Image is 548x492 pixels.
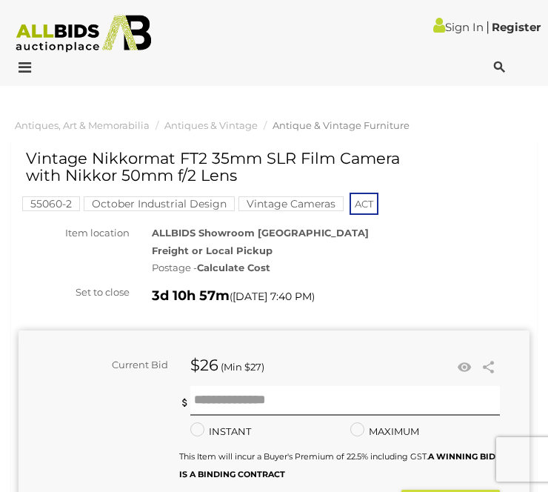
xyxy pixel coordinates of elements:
[238,198,344,210] a: Vintage Cameras
[152,227,369,239] strong: ALLBIDS Showroom [GEOGRAPHIC_DATA]
[152,259,529,276] div: Postage -
[230,290,315,302] span: ( )
[233,290,312,303] span: [DATE] 7:40 PM
[15,119,150,131] a: Antiques, Art & Memorabilia
[8,15,159,53] img: Allbids.com.au
[179,451,495,479] b: A WINNING BID IS A BINDING CONTRACT
[84,198,235,210] a: October Industrial Design
[179,451,495,479] small: This Item will incur a Buyer's Premium of 22.5% including GST.
[197,262,270,273] strong: Calculate Cost
[221,361,264,373] span: (Min $27)
[26,150,401,184] h1: Vintage Nikkormat FT2 35mm SLR Film Camera with Nikkor 50mm f/2 Lens
[492,20,541,34] a: Register
[19,356,179,373] div: Current Bid
[238,196,344,211] mark: Vintage Cameras
[190,423,251,440] label: INSTANT
[152,245,273,256] strong: Freight or Local Pickup
[164,119,258,131] a: Antiques & Vintage
[22,198,80,210] a: 55060-2
[453,356,475,379] li: Watch this item
[273,119,410,131] a: Antique & Vintage Furniture
[486,19,489,35] span: |
[84,196,235,211] mark: October Industrial Design
[190,356,218,374] strong: $26
[7,225,141,242] div: Item location
[350,193,378,215] span: ACT
[7,284,141,301] div: Set to close
[152,287,230,304] strong: 3d 10h 57m
[433,20,484,34] a: Sign In
[22,196,80,211] mark: 55060-2
[350,423,419,440] label: MAXIMUM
